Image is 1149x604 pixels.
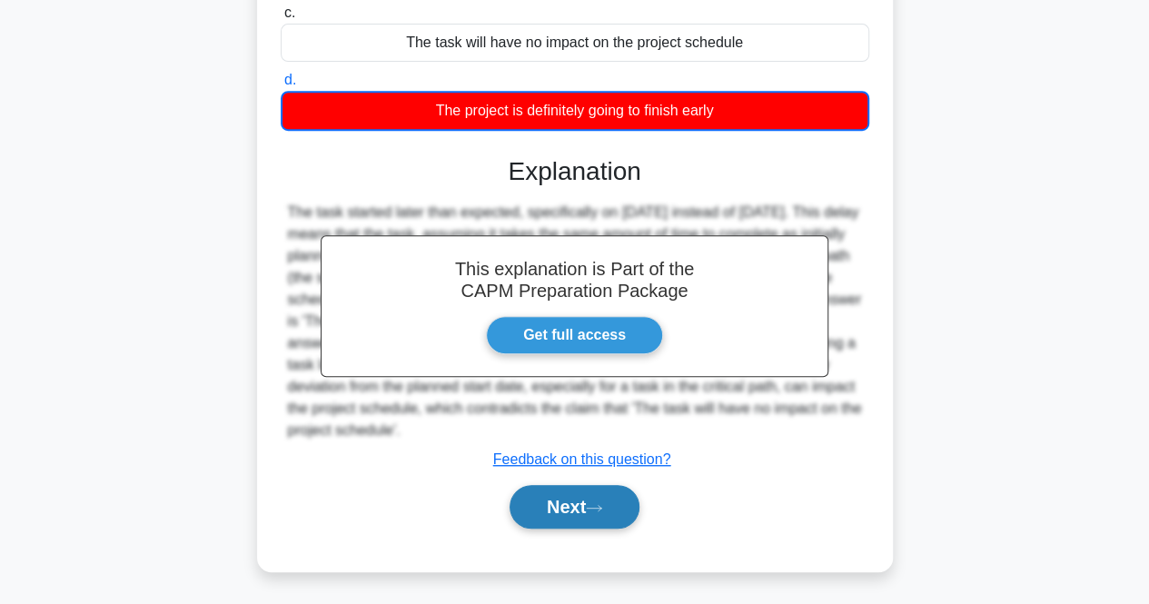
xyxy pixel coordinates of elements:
span: d. [284,72,296,87]
button: Next [510,485,639,529]
a: Get full access [486,316,663,354]
div: The task started later than expected, specifically on [DATE] instead of [DATE]. This delay means ... [288,202,862,441]
span: c. [284,5,295,20]
a: Feedback on this question? [493,451,671,467]
h3: Explanation [292,156,858,187]
div: The project is definitely going to finish early [281,91,869,131]
div: The task will have no impact on the project schedule [281,24,869,62]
